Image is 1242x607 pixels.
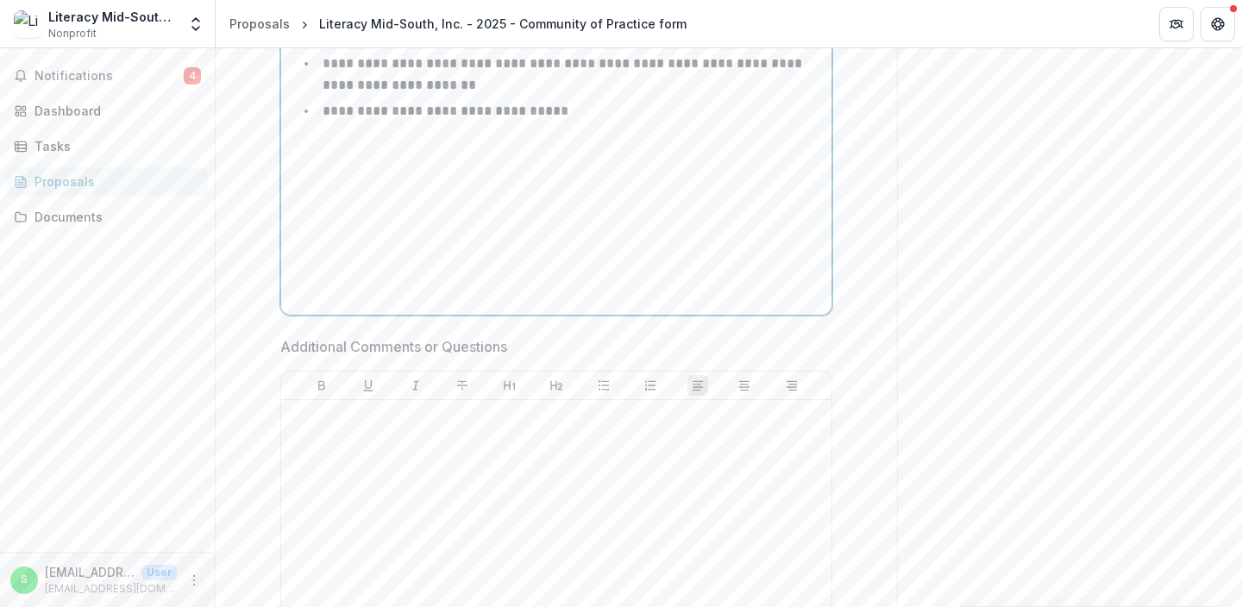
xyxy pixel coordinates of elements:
[34,208,194,226] div: Documents
[48,8,177,26] div: Literacy Mid-South, Inc.
[280,336,507,357] p: Additional Comments or Questions
[7,132,208,160] a: Tasks
[7,203,208,231] a: Documents
[687,375,708,396] button: Align Left
[7,97,208,125] a: Dashboard
[48,26,97,41] span: Nonprofit
[34,69,184,84] span: Notifications
[319,15,687,33] div: Literacy Mid-South, Inc. - 2025 - Community of Practice form
[184,7,208,41] button: Open entity switcher
[7,167,208,196] a: Proposals
[184,570,204,591] button: More
[184,67,201,84] span: 4
[405,375,426,396] button: Italicize
[21,574,28,585] div: smoore@literacymidsouth.org
[141,565,177,580] p: User
[45,581,177,597] p: [EMAIL_ADDRESS][DOMAIN_NAME]
[34,172,194,191] div: Proposals
[34,102,194,120] div: Dashboard
[229,15,290,33] div: Proposals
[734,375,755,396] button: Align Center
[34,137,194,155] div: Tasks
[499,375,520,396] button: Heading 1
[45,563,135,581] p: [EMAIL_ADDRESS][DOMAIN_NAME]
[546,375,567,396] button: Heading 2
[452,375,473,396] button: Strike
[1201,7,1235,41] button: Get Help
[640,375,661,396] button: Ordered List
[358,375,379,396] button: Underline
[781,375,802,396] button: Align Right
[223,11,297,36] a: Proposals
[7,62,208,90] button: Notifications4
[311,375,332,396] button: Bold
[14,10,41,38] img: Literacy Mid-South, Inc.
[593,375,614,396] button: Bullet List
[223,11,693,36] nav: breadcrumb
[1159,7,1194,41] button: Partners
